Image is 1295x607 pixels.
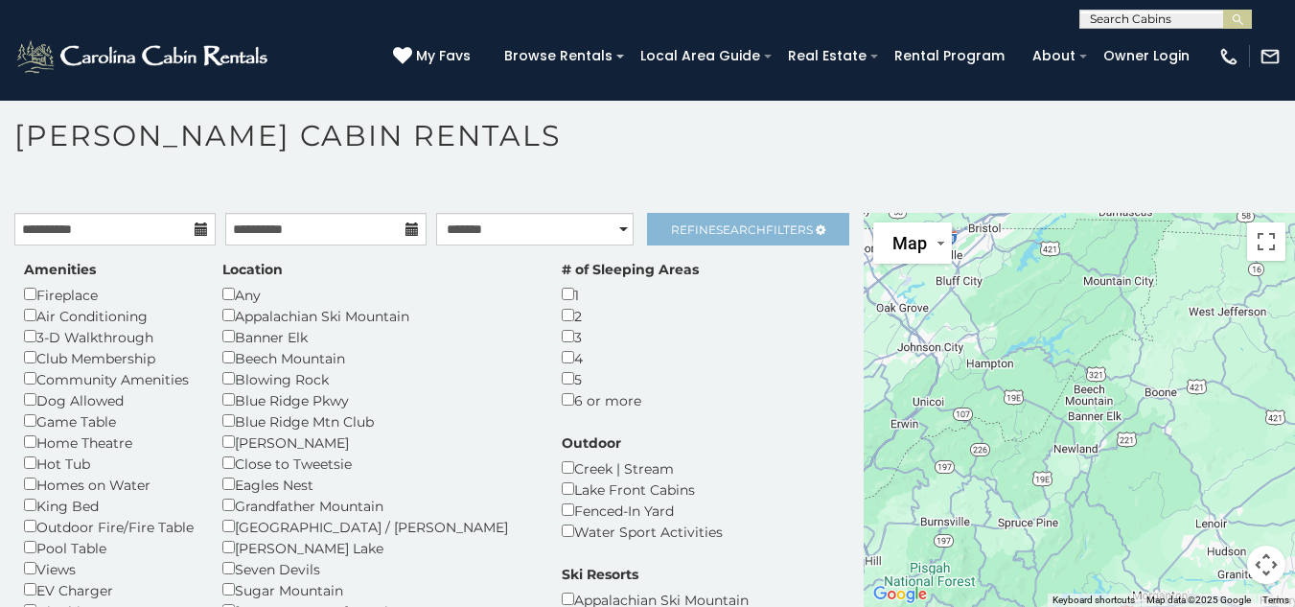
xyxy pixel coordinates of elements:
div: Sugar Mountain [222,579,533,600]
img: mail-regular-white.png [1260,46,1281,67]
div: 3 [562,326,699,347]
span: My Favs [416,46,471,66]
a: Browse Rentals [495,41,622,71]
span: Refine Filters [671,222,813,237]
div: Club Membership [24,347,194,368]
a: My Favs [393,46,475,67]
div: Water Sport Activities [562,521,723,542]
div: 5 [562,368,699,389]
div: Grandfather Mountain [222,495,533,516]
div: Lake Front Cabins [562,479,723,500]
label: Ski Resorts [562,565,638,584]
div: Any [222,284,533,305]
div: Community Amenities [24,368,194,389]
span: Map [892,233,927,253]
a: Real Estate [778,41,876,71]
span: Search [716,222,766,237]
div: 3-D Walkthrough [24,326,194,347]
a: Owner Login [1094,41,1199,71]
div: Banner Elk [222,326,533,347]
span: Map data ©2025 Google [1146,595,1251,605]
button: Map camera controls [1247,546,1285,584]
div: 4 [562,347,699,368]
div: Views [24,558,194,579]
div: Beech Mountain [222,347,533,368]
div: Fenced-In Yard [562,500,723,521]
label: Location [222,260,283,279]
label: # of Sleeping Areas [562,260,699,279]
img: Google [868,582,932,607]
div: Creek | Stream [562,457,723,479]
a: Local Area Guide [631,41,770,71]
a: RefineSearchFilters [647,213,848,245]
div: Outdoor Fire/Fire Table [24,516,194,537]
div: 2 [562,305,699,326]
div: Home Theatre [24,432,194,453]
a: About [1023,41,1085,71]
div: 6 or more [562,389,699,410]
div: Seven Devils [222,558,533,579]
img: phone-regular-white.png [1218,46,1239,67]
button: Toggle fullscreen view [1247,222,1285,261]
div: Eagles Nest [222,474,533,495]
button: Keyboard shortcuts [1052,594,1135,607]
div: [PERSON_NAME] Lake [222,537,533,558]
div: Appalachian Ski Mountain [222,305,533,326]
label: Outdoor [562,433,621,453]
div: Blue Ridge Pkwy [222,389,533,410]
div: EV Charger [24,579,194,600]
div: Fireplace [24,284,194,305]
div: Homes on Water [24,474,194,495]
img: White-1-2.png [14,37,273,76]
div: Game Table [24,410,194,432]
div: King Bed [24,495,194,516]
div: Hot Tub [24,453,194,474]
a: Open this area in Google Maps (opens a new window) [868,582,932,607]
label: Amenities [24,260,96,279]
button: Change map style [873,222,952,264]
div: Pool Table [24,537,194,558]
div: Close to Tweetsie [222,453,533,474]
div: Blue Ridge Mtn Club [222,410,533,432]
div: Dog Allowed [24,389,194,410]
a: Rental Program [885,41,1014,71]
div: [GEOGRAPHIC_DATA] / [PERSON_NAME] [222,516,533,537]
div: Blowing Rock [222,368,533,389]
a: Terms (opens in new tab) [1262,595,1289,605]
div: 1 [562,284,699,305]
div: Air Conditioning [24,305,194,326]
div: [PERSON_NAME] [222,432,533,453]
